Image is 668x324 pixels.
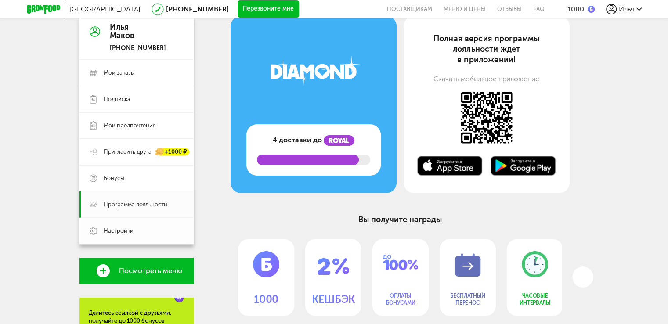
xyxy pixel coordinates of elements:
span: [GEOGRAPHIC_DATA] [69,5,141,13]
img: Доступно в AppStore [459,90,514,145]
img: Доступно в Google Play [490,156,556,176]
span: КЕШБЭК [309,293,358,306]
span: Мои предпочтения [104,122,155,130]
span: 1000 [242,293,291,306]
div: Илья Маков [110,23,166,41]
span: БЕСПЛАТНЫЙ ПЕРЕНОС [443,292,492,306]
h2: Вы получите награды [238,214,562,225]
a: Подписка [79,86,194,112]
div: [PHONE_NUMBER] [110,44,166,52]
div: +1000 ₽ [156,148,189,156]
span: ЧАСОВЫЕ ИНТЕРВАЛЫ [510,292,560,306]
a: Посмотреть меню [79,258,194,284]
img: программа лояльности GrowFood [231,41,397,116]
span: Настройки [104,227,134,235]
a: Мои заказы [79,60,194,86]
a: Настройки [79,218,194,244]
span: Программа лояльности [104,201,167,209]
img: Доступно в AppStore [417,156,483,176]
a: [PHONE_NUMBER] [166,5,229,13]
span: 4 доставки до [273,135,322,145]
div: Next slide [572,266,593,288]
div: Полная версия программы лояльности ждет в приложении! [417,33,556,65]
a: Программа лояльности [79,191,194,218]
a: Пригласить друга +1000 ₽ [79,139,194,165]
span: Подписка [104,95,130,103]
span: Пригласить друга [104,148,152,156]
button: Перезвоните мне [238,0,299,18]
div: 1000 [567,5,584,13]
a: Бонусы [79,165,194,191]
img: bonus_b.cdccf46.png [588,6,595,13]
span: ОПЛАТЫ БОНУСАМИ [376,292,425,306]
img: программа лояльности GrowFood [324,135,354,146]
a: Мои предпочтения [79,112,194,139]
span: Посмотреть меню [119,267,182,275]
span: Скачать мобильное приложение [433,75,539,83]
span: Бонусы [104,174,124,182]
span: Илья [619,5,634,13]
span: Мои заказы [104,69,135,77]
